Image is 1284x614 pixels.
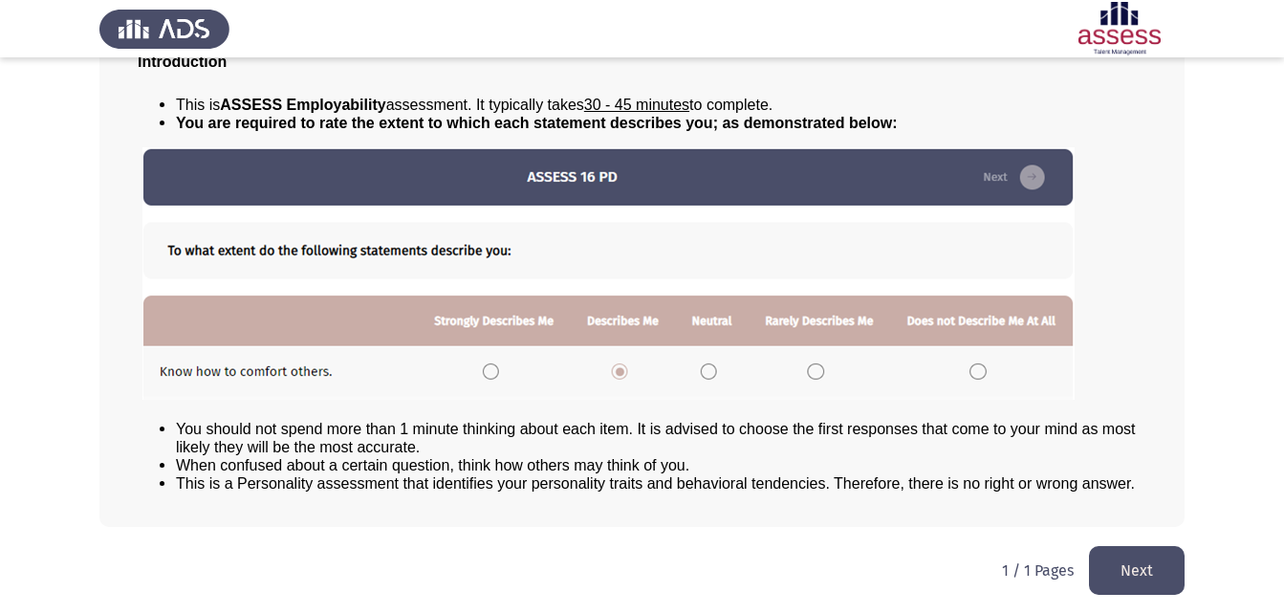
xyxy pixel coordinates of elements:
p: 1 / 1 Pages [1002,561,1074,580]
img: Assess Talent Management logo [99,2,229,55]
button: load next page [1089,546,1185,595]
span: You should not spend more than 1 minute thinking about each item. It is advised to choose the fir... [176,421,1136,455]
span: This is assessment. It typically takes to complete. [176,97,773,113]
b: ASSESS Employability [220,97,385,113]
span: You are required to rate the extent to which each statement describes you; as demonstrated below: [176,115,898,131]
span: This is a Personality assessment that identifies your personality traits and behavioral tendencie... [176,475,1135,492]
u: 30 - 45 minutes [584,97,689,113]
span: When confused about a certain question, think how others may think of you. [176,457,689,473]
span: Introduction [138,54,227,70]
img: Assessment logo of ASSESS Employability - EBI [1055,2,1185,55]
